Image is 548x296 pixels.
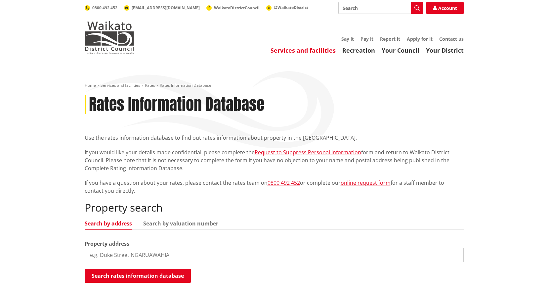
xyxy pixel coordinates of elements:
[143,221,218,226] a: Search by valuation number
[382,46,419,54] a: Your Council
[124,5,200,11] a: [EMAIL_ADDRESS][DOMAIN_NAME]
[206,5,260,11] a: WaikatoDistrictCouncil
[360,36,373,42] a: Pay it
[85,83,464,88] nav: breadcrumb
[439,36,464,42] a: Contact us
[85,82,96,88] a: Home
[426,2,464,14] a: Account
[85,201,464,214] h2: Property search
[341,36,354,42] a: Say it
[214,5,260,11] span: WaikatoDistrictCouncil
[85,134,464,142] p: Use the rates information database to find out rates information about property in the [GEOGRAPHI...
[407,36,433,42] a: Apply for it
[85,148,464,172] p: If you would like your details made confidential, please complete the form and return to Waikato ...
[342,46,375,54] a: Recreation
[160,82,211,88] span: Rates Information Database
[268,179,300,186] a: 0800 492 452
[271,46,336,54] a: Services and facilities
[89,95,264,114] h1: Rates Information Database
[274,5,308,10] span: @WaikatoDistrict
[145,82,155,88] a: Rates
[338,2,423,14] input: Search input
[380,36,400,42] a: Report it
[132,5,200,11] span: [EMAIL_ADDRESS][DOMAIN_NAME]
[255,149,361,156] a: Request to Suppress Personal Information
[85,240,129,248] label: Property address
[85,21,134,54] img: Waikato District Council - Te Kaunihera aa Takiwaa o Waikato
[85,179,464,195] p: If you have a question about your rates, please contact the rates team on or complete our for a s...
[85,248,464,262] input: e.g. Duke Street NGARUAWAHIA
[266,5,308,10] a: @WaikatoDistrict
[85,221,132,226] a: Search by address
[341,179,391,186] a: online request form
[85,269,191,283] button: Search rates information database
[92,5,117,11] span: 0800 492 452
[101,82,140,88] a: Services and facilities
[426,46,464,54] a: Your District
[85,5,117,11] a: 0800 492 452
